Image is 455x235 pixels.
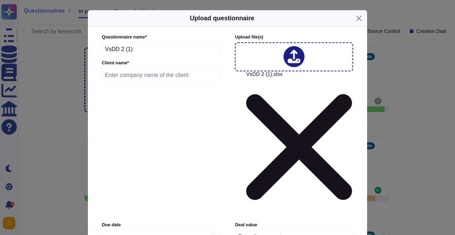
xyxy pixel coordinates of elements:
label: Due date [102,223,220,227]
label: Client name [102,61,220,65]
input: Enter questionnaire name [102,42,220,56]
span: VsDD 2 (1).xlsx [246,71,352,218]
label: Deal value [235,223,353,227]
h5: Upload questionnaire [190,14,254,23]
label: Questionnaire name [102,35,220,40]
span: Upload file (s) [235,34,263,40]
input: Enter company name of the client [102,68,220,82]
button: Close [353,13,364,24]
